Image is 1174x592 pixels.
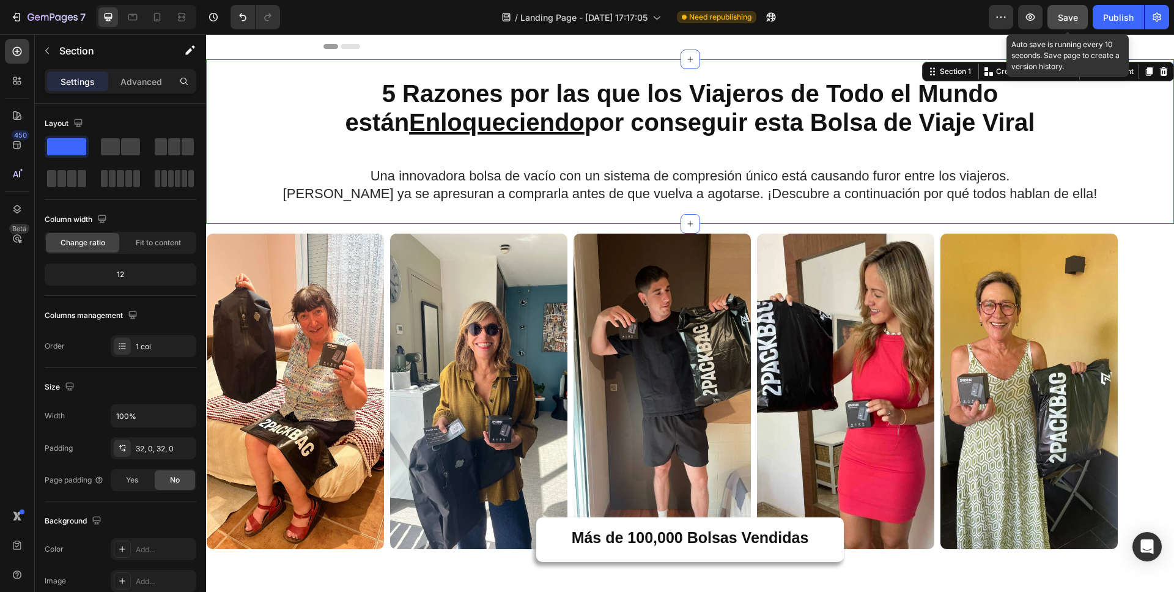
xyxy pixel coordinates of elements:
[1093,5,1144,29] button: Publish
[734,199,912,515] img: gempages_577441653510374388-e4a34dc8-6e2d-465e-979b-4a08959bbcfd.webp
[45,544,64,555] div: Color
[45,308,140,324] div: Columns management
[1103,11,1134,24] div: Publish
[136,237,181,248] span: Fit to content
[59,43,160,58] p: Section
[1058,12,1078,23] span: Save
[9,224,29,234] div: Beta
[45,575,66,586] div: Image
[45,410,65,421] div: Width
[231,5,280,29] div: Undo/Redo
[80,10,86,24] p: 7
[45,212,109,228] div: Column width
[45,513,104,530] div: Background
[45,475,104,486] div: Page padding
[1132,532,1162,561] div: Open Intercom Messenger
[367,199,545,515] img: gempages_577441653510374388-31438dab-eff1-45f7-821c-308f64b7a98d.webp
[12,130,29,140] div: 450
[126,475,138,486] span: Yes
[61,237,105,248] span: Change ratio
[45,443,73,454] div: Padding
[520,11,648,24] span: Landing Page - [DATE] 17:17:05
[689,12,751,23] span: Need republishing
[136,443,193,454] div: 32, 0, 32, 0
[136,576,193,587] div: Add...
[206,34,1174,592] iframe: Design area
[120,75,162,88] p: Advanced
[1047,5,1088,29] button: Save
[136,544,193,555] div: Add...
[551,199,728,515] img: gempages_577441653510374388-f575c3fa-b4f6-482b-8d94-6c74a52694ca.webp
[45,379,77,396] div: Size
[111,405,196,427] input: Auto
[515,11,518,24] span: /
[136,341,193,352] div: 1 col
[45,341,65,352] div: Order
[61,75,95,88] p: Settings
[47,266,194,283] div: 12
[366,495,603,512] strong: Más de 100,000 Bolsas Vendidas
[45,116,86,132] div: Layout
[170,475,180,486] span: No
[5,5,91,29] button: 7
